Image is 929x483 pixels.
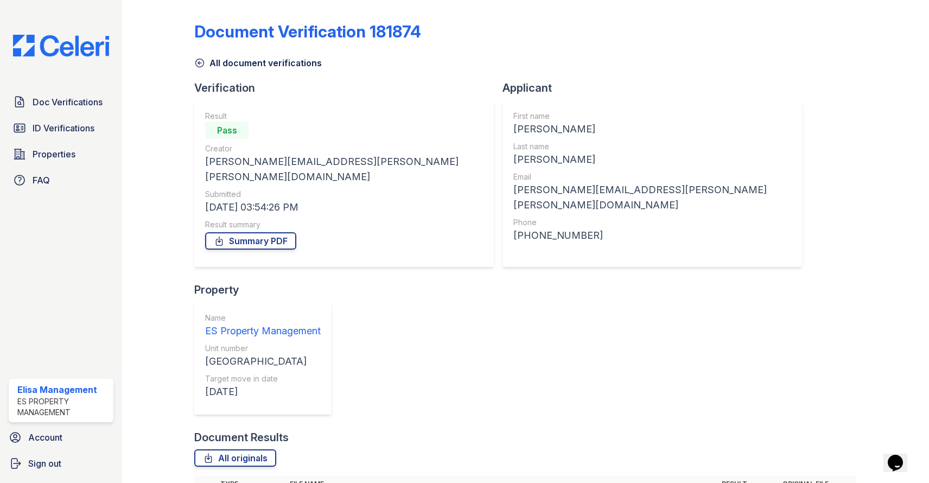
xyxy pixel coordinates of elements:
[194,282,340,297] div: Property
[205,200,483,215] div: [DATE] 03:54:26 PM
[194,80,502,96] div: Verification
[205,384,321,399] div: [DATE]
[205,354,321,369] div: [GEOGRAPHIC_DATA]
[194,22,421,41] div: Document Verification 181874
[33,148,75,161] span: Properties
[4,35,118,56] img: CE_Logo_Blue-a8612792a0a2168367f1c8372b55b34899dd931a85d93a1a3d3e32e68fde9ad4.png
[17,383,109,396] div: Elisa Management
[194,430,289,445] div: Document Results
[513,182,791,213] div: [PERSON_NAME][EMAIL_ADDRESS][PERSON_NAME][PERSON_NAME][DOMAIN_NAME]
[205,111,483,122] div: Result
[194,56,322,69] a: All document verifications
[9,143,113,165] a: Properties
[205,122,249,139] div: Pass
[205,154,483,185] div: [PERSON_NAME][EMAIL_ADDRESS][PERSON_NAME][PERSON_NAME][DOMAIN_NAME]
[205,323,321,339] div: ES Property Management
[513,152,791,167] div: [PERSON_NAME]
[513,111,791,122] div: First name
[883,440,918,472] iframe: chat widget
[205,373,321,384] div: Target move in date
[17,396,109,418] div: ES Property Management
[513,217,791,228] div: Phone
[33,96,103,109] span: Doc Verifications
[205,343,321,354] div: Unit number
[9,91,113,113] a: Doc Verifications
[9,117,113,139] a: ID Verifications
[205,189,483,200] div: Submitted
[513,141,791,152] div: Last name
[28,457,61,470] span: Sign out
[4,427,118,448] a: Account
[513,171,791,182] div: Email
[205,232,296,250] a: Summary PDF
[502,80,811,96] div: Applicant
[205,313,321,339] a: Name ES Property Management
[513,228,791,243] div: [PHONE_NUMBER]
[205,313,321,323] div: Name
[194,449,276,467] a: All originals
[33,174,50,187] span: FAQ
[33,122,94,135] span: ID Verifications
[513,122,791,137] div: [PERSON_NAME]
[205,143,483,154] div: Creator
[4,453,118,474] a: Sign out
[28,431,62,444] span: Account
[9,169,113,191] a: FAQ
[205,219,483,230] div: Result summary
